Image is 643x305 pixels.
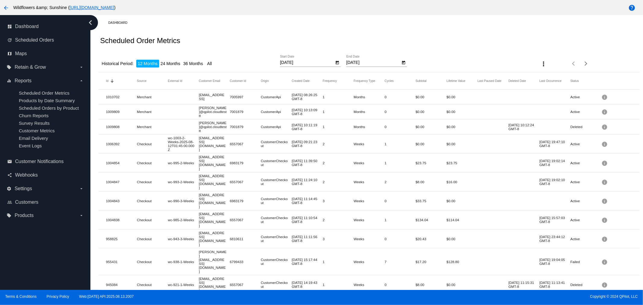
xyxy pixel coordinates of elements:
[168,79,182,83] button: Change sorting for OriginalExternalId
[7,35,84,45] a: update Scheduled Orders
[354,93,385,100] mat-cell: Months
[385,216,416,223] mat-cell: 1
[416,216,447,223] mat-cell: $134.04
[15,159,64,164] span: Customer Notifications
[108,18,133,27] a: Dashboard
[7,22,84,31] a: dashboard Dashboard
[19,98,75,103] span: Products by Date Summary
[539,157,570,168] mat-cell: [DATE] 19:02:14 GMT-8
[106,258,137,265] mat-cell: 955431
[19,113,49,118] span: Churn Reports
[539,256,570,267] mat-cell: [DATE] 19:04:05 GMT-8
[137,140,168,147] mat-cell: Checkout
[19,121,49,126] a: Survey Results
[19,136,48,141] span: Email Delivery
[446,159,478,166] mat-cell: $23.75
[230,93,261,100] mat-cell: 7005997
[261,279,292,290] mat-cell: CustomerCheckout
[539,279,570,290] mat-cell: [DATE] 11:13:41 GMT-8
[292,176,323,187] mat-cell: [DATE] 11:24:10 GMT-8
[106,178,137,185] mat-cell: 1004847
[230,258,261,265] mat-cell: 6799433
[7,173,12,178] i: share
[416,108,447,115] mat-cell: $0.00
[7,170,84,180] a: share Webhooks
[137,281,168,288] mat-cell: Checkout
[354,79,375,83] button: Change sorting for FrequencyType
[570,281,601,288] mat-cell: Deleted
[137,235,168,242] mat-cell: Checkout
[14,186,32,191] span: Settings
[354,140,385,147] mat-cell: Weeks
[601,92,609,102] mat-icon: info
[47,294,69,299] a: Privacy Policy
[15,24,39,29] span: Dashboard
[354,159,385,166] mat-cell: Weeks
[230,108,261,115] mat-cell: 7001879
[100,60,135,68] li: Historical Period:
[601,107,609,116] mat-icon: info
[292,157,323,168] mat-cell: [DATE] 11:39:50 GMT-8
[199,229,230,248] mat-cell: [EMAIL_ADDRESS][DOMAIN_NAME]
[168,216,199,223] mat-cell: wc-985-2-Weeks
[199,248,230,275] mat-cell: [PERSON_NAME][EMAIL_ADDRESS][DOMAIN_NAME]
[446,93,478,100] mat-cell: $0.00
[292,214,323,225] mat-cell: [DATE] 11:10:54 GMT-8
[137,216,168,223] mat-cell: Checkout
[159,60,182,68] li: 24 Months
[601,215,609,225] mat-icon: info
[292,138,323,149] mat-cell: [DATE] 09:21:23 GMT-8
[628,4,635,11] mat-icon: help
[570,197,601,204] mat-cell: Active
[230,216,261,223] mat-cell: 6557067
[168,235,199,242] mat-cell: wc-943-3-Weeks
[446,235,478,242] mat-cell: $0.00
[261,138,292,149] mat-cell: CustomerCheckout
[7,78,11,83] i: equalizer
[106,123,137,130] mat-cell: 1009808
[106,140,137,147] mat-cell: 1006392
[280,60,334,65] input: Start Date
[446,197,478,204] mat-cell: $0.00
[385,235,416,242] mat-cell: 0
[601,196,609,206] mat-icon: info
[416,140,447,147] mat-cell: $0.00
[334,59,341,65] button: Open calendar
[327,294,638,299] span: Copyright © 2024 QPilot, LLC
[292,106,323,117] mat-cell: [DATE] 10:13:09 GMT-8
[199,172,230,191] mat-cell: [EMAIL_ADDRESS][DOMAIN_NAME]
[14,78,31,83] span: Reports
[230,197,261,204] mat-cell: 6983179
[478,79,509,83] mat-header-cell: Last Paused Date
[261,195,292,206] mat-cell: CustomerCheckout
[570,178,601,185] mat-cell: Active
[354,258,385,265] mat-cell: Weeks
[570,108,601,115] mat-cell: Active
[570,216,601,223] mat-cell: Active
[323,258,354,265] mat-cell: 1
[570,258,601,265] mat-cell: Failed
[79,78,84,83] i: arrow_drop_down
[168,178,199,185] mat-cell: wc-993-2-Weeks
[261,233,292,244] mat-cell: CustomerCheckout
[206,60,213,68] li: All
[86,18,95,27] i: chevron_left
[13,5,115,10] span: Wildflowers &amp; Sunshine ( )
[416,258,447,265] mat-cell: $17.20
[19,143,42,148] span: Event Logs
[15,172,38,178] span: Webhooks
[385,108,416,115] mat-cell: 0
[106,216,137,223] mat-cell: 1004838
[570,235,601,242] mat-cell: Active
[416,281,447,288] mat-cell: $8.00
[323,281,354,288] mat-cell: 1
[570,79,579,83] button: Change sorting for Status
[79,65,84,70] i: arrow_drop_down
[446,258,478,265] mat-cell: $128.80
[15,37,54,43] span: Scheduled Orders
[137,108,168,115] mat-cell: Merchant
[261,93,292,100] mat-cell: CustomerApi
[137,79,168,83] mat-header-cell: Source
[540,60,547,68] mat-icon: more_vert
[2,4,10,11] mat-icon: arrow_back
